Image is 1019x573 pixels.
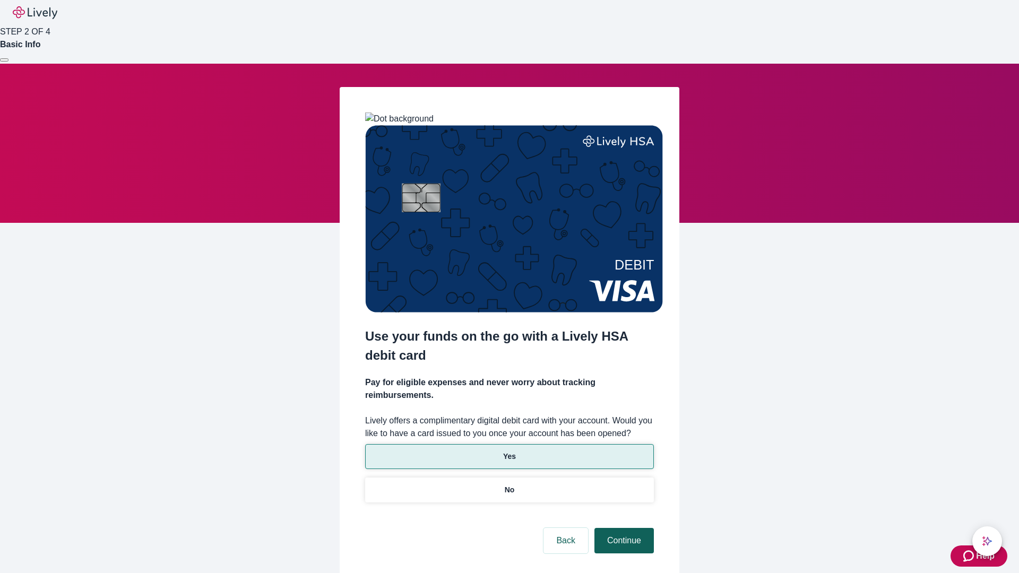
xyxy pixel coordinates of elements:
h2: Use your funds on the go with a Lively HSA debit card [365,327,654,365]
label: Lively offers a complimentary digital debit card with your account. Would you like to have a card... [365,414,654,440]
button: Zendesk support iconHelp [951,545,1007,567]
button: No [365,477,654,502]
svg: Lively AI Assistant [982,536,992,546]
button: Continue [594,528,654,553]
button: Back [543,528,588,553]
button: chat [972,526,1002,556]
p: Yes [503,451,516,462]
p: No [505,484,515,496]
h4: Pay for eligible expenses and never worry about tracking reimbursements. [365,376,654,402]
button: Yes [365,444,654,469]
img: Dot background [365,112,434,125]
img: Lively [13,6,57,19]
svg: Zendesk support icon [963,550,976,562]
img: Debit card [365,125,663,312]
span: Help [976,550,995,562]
